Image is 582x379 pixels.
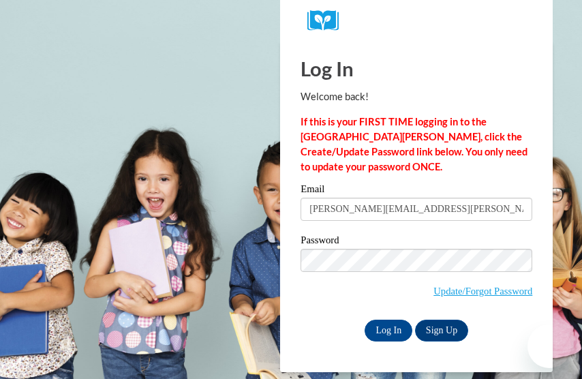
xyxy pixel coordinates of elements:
[433,286,532,297] a: Update/Forgot Password
[301,235,532,249] label: Password
[307,10,348,31] img: Logo brand
[527,324,571,368] iframe: Button to launch messaging window
[365,320,412,342] input: Log In
[307,10,525,31] a: COX Campus
[301,116,527,172] strong: If this is your FIRST TIME logging in to the [GEOGRAPHIC_DATA][PERSON_NAME], click the Create/Upd...
[301,184,532,198] label: Email
[415,320,468,342] a: Sign Up
[301,89,532,104] p: Welcome back!
[301,55,532,82] h1: Log In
